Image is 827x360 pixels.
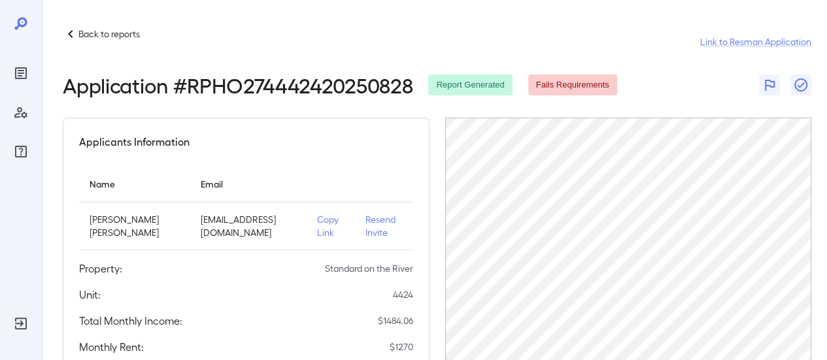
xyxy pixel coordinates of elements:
[393,288,413,301] p: 4424
[10,102,31,123] div: Manage Users
[378,314,413,327] p: $ 1484.06
[190,165,307,203] th: Email
[428,79,512,91] span: Report Generated
[78,27,140,41] p: Back to reports
[63,73,413,97] h2: Application # RPHO274442420250828
[317,213,344,239] p: Copy Link
[79,339,144,355] h5: Monthly Rent:
[700,35,811,48] a: Link to Resman Application
[790,74,811,95] button: Close Report
[10,141,31,162] div: FAQ
[90,213,180,239] p: [PERSON_NAME] [PERSON_NAME]
[79,287,101,303] h5: Unit:
[201,213,296,239] p: [EMAIL_ADDRESS][DOMAIN_NAME]
[10,313,31,334] div: Log Out
[79,261,122,276] h5: Property:
[759,74,780,95] button: Flag Report
[10,63,31,84] div: Reports
[79,165,190,203] th: Name
[79,134,190,150] h5: Applicants Information
[390,340,413,353] p: $ 1270
[365,213,403,239] p: Resend Invite
[79,165,413,250] table: simple table
[528,79,617,91] span: Fails Requirements
[325,262,413,275] p: Standard on the River
[79,313,182,329] h5: Total Monthly Income:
